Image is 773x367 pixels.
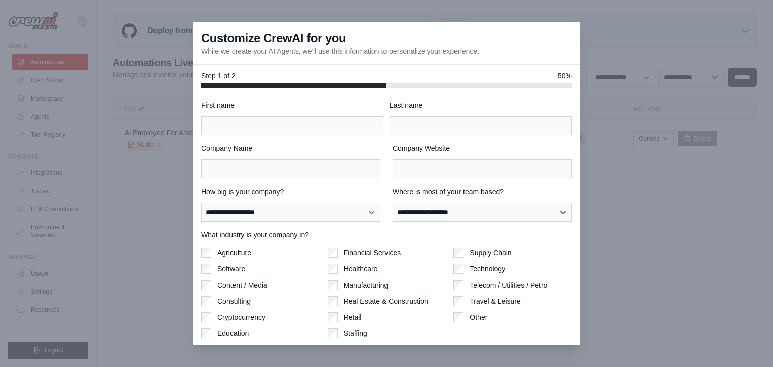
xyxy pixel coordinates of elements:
[344,328,367,338] label: Staffing
[201,30,346,46] h3: Customize CrewAI for you
[390,100,572,110] label: Last name
[201,71,236,81] span: Step 1 of 2
[217,296,251,306] label: Consulting
[470,312,487,322] label: Other
[470,280,547,290] label: Telecom / Utilities / Petro
[217,312,265,322] label: Cryptocurrency
[217,264,245,274] label: Software
[470,248,511,258] label: Supply Chain
[344,248,401,258] label: Financial Services
[344,296,428,306] label: Real Estate & Construction
[201,143,380,153] label: Company Name
[217,280,267,290] label: Content / Media
[344,280,389,290] label: Manufacturing
[470,296,520,306] label: Travel & Leisure
[393,143,572,153] label: Company Website
[393,187,572,197] label: Where is most of your team based?
[201,100,383,110] label: First name
[344,264,378,274] label: Healthcare
[344,312,362,322] label: Retail
[201,230,572,240] label: What industry is your company in?
[217,248,251,258] label: Agriculture
[723,319,773,367] div: चैट विजेट
[723,319,773,367] iframe: Chat Widget
[217,328,249,338] label: Education
[558,71,572,81] span: 50%
[201,46,479,56] p: While we create your AI Agents, we'll use this information to personalize your experience.
[201,187,380,197] label: How big is your company?
[470,264,505,274] label: Technology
